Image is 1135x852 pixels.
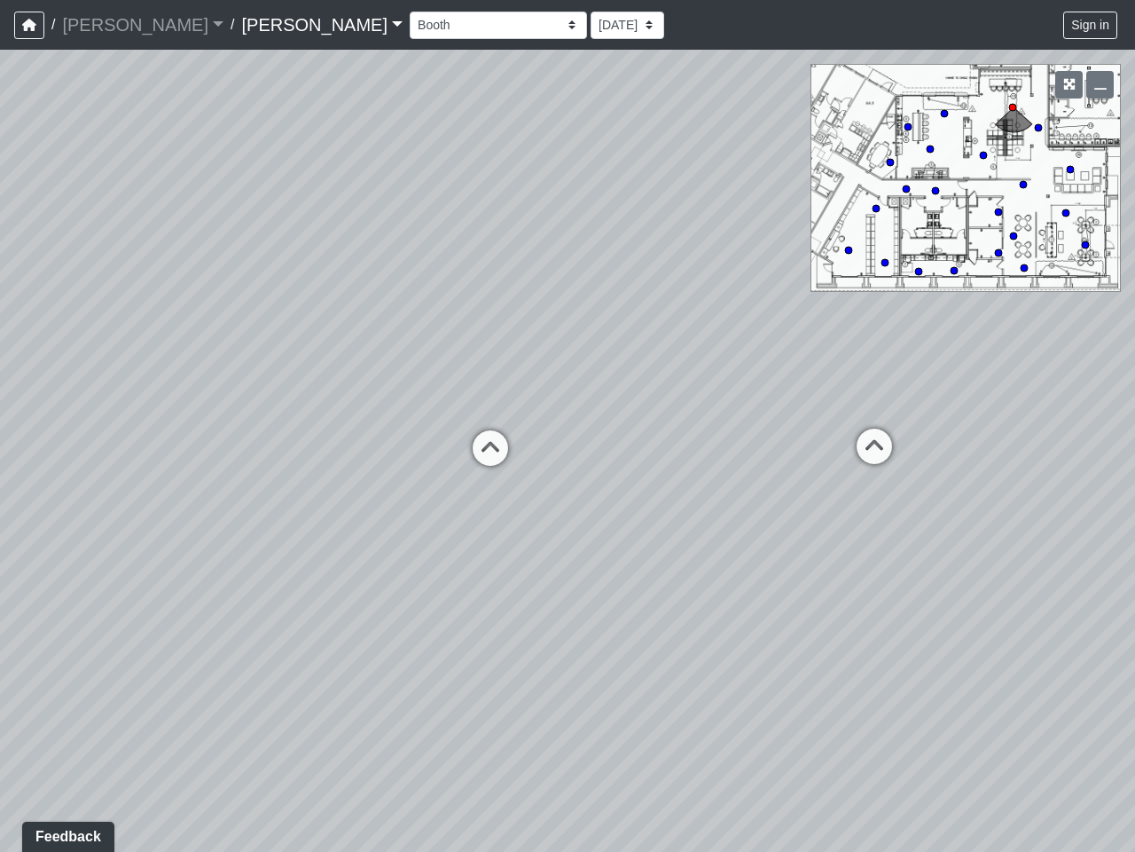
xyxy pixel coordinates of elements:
[13,816,118,852] iframe: Ybug feedback widget
[1063,12,1117,39] button: Sign in
[241,7,403,43] a: [PERSON_NAME]
[223,7,241,43] span: /
[62,7,223,43] a: [PERSON_NAME]
[44,7,62,43] span: /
